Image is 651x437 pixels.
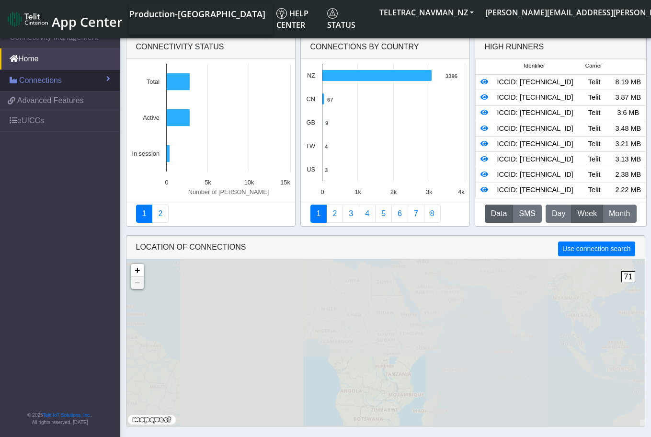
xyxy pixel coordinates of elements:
div: 3.21 MB [611,139,645,149]
text: 15k [280,179,290,186]
div: ICCID: [TECHNICAL_ID] [493,185,578,195]
a: Zero Session [408,205,424,223]
div: ICCID: [TECHNICAL_ID] [493,170,578,180]
div: LOCATION OF CONNECTIONS [126,236,645,259]
a: Zoom in [131,264,144,276]
text: 0 [321,188,324,195]
a: Deployment status [152,205,169,223]
div: 8.19 MB [611,77,645,88]
div: Telit [577,124,611,134]
button: Week [571,205,603,223]
div: ICCID: [TECHNICAL_ID] [493,139,578,149]
span: Help center [276,8,308,30]
a: Connections By Country [310,205,327,223]
button: Day [546,205,571,223]
div: Connections By Country [301,35,469,59]
img: knowledge.svg [276,8,287,19]
text: 67 [327,97,333,103]
div: 2.38 MB [611,170,645,180]
text: CN [307,95,315,103]
text: GB [307,119,316,126]
text: 4 [325,144,328,149]
div: Telit [577,170,611,180]
a: Zoom out [131,276,144,289]
div: Telit [577,139,611,149]
text: Active [143,114,160,121]
div: ICCID: [TECHNICAL_ID] [493,154,578,165]
a: Your current platform instance [129,4,265,23]
a: Status [323,4,374,34]
a: Connections By Carrier [359,205,376,223]
text: Total [147,78,160,85]
div: Telit [577,77,611,88]
button: TELETRAC_NAVMAN_NZ [374,4,480,21]
a: App Center [8,9,121,30]
a: Telit IoT Solutions, Inc. [43,413,91,418]
text: 3k [426,188,433,195]
div: Telit [577,185,611,195]
text: NZ [307,72,315,79]
button: Use connection search [558,241,635,256]
div: ICCID: [TECHNICAL_ID] [493,124,578,134]
button: SMS [513,205,542,223]
a: Carrier [326,205,343,223]
div: ICCID: [TECHNICAL_ID] [493,92,578,103]
span: Identifier [524,62,545,70]
div: ICCID: [TECHNICAL_ID] [493,108,578,118]
nav: Summary paging [310,205,460,223]
div: ICCID: [TECHNICAL_ID] [493,77,578,88]
text: 5k [205,179,211,186]
a: Usage by Carrier [375,205,392,223]
text: 2k [390,188,397,195]
div: 3.6 MB [611,108,645,118]
text: 9 [325,120,328,126]
span: Status [327,8,355,30]
div: Telit [577,154,611,165]
div: Connectivity status [126,35,295,59]
span: Production-[GEOGRAPHIC_DATA] [129,8,265,20]
a: 14 Days Trend [391,205,408,223]
div: High Runners [485,41,544,53]
div: 3.13 MB [611,154,645,165]
a: Usage per Country [343,205,359,223]
text: US [307,166,316,173]
a: Connectivity status [136,205,153,223]
text: In session [132,150,160,157]
div: Telit [577,92,611,103]
text: 0 [165,179,168,186]
text: 3396 [445,73,457,79]
span: Connections [19,75,62,86]
div: Telit [577,108,611,118]
nav: Summary paging [136,205,286,223]
img: status.svg [327,8,338,19]
span: App Center [52,13,123,31]
text: TW [306,142,316,149]
div: 3.48 MB [611,124,645,134]
span: Week [577,208,597,219]
text: 1k [355,188,362,195]
button: Month [603,205,636,223]
div: 3.87 MB [611,92,645,103]
span: Month [609,208,630,219]
span: Advanced Features [17,95,84,106]
div: 2.22 MB [611,185,645,195]
img: logo-telit-cinterion-gw-new.png [8,11,48,27]
a: Not Connected for 30 days [424,205,441,223]
span: 71 [621,271,636,282]
text: Number of [PERSON_NAME] [188,188,269,195]
span: Day [552,208,565,219]
text: 10k [244,179,254,186]
button: Data [485,205,514,223]
span: Carrier [585,62,602,70]
text: 3 [325,167,328,173]
a: Help center [273,4,323,34]
text: 4k [458,188,465,195]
